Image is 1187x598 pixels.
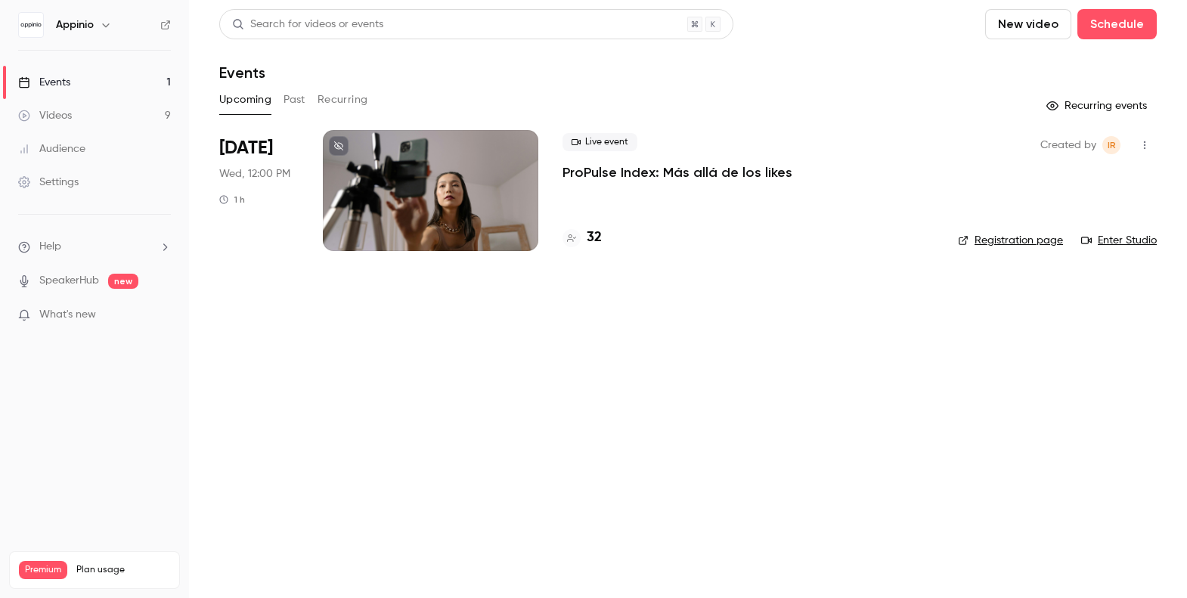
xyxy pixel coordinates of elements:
span: Created by [1040,136,1096,154]
button: Upcoming [219,88,271,112]
img: Appinio [19,13,43,37]
span: Plan usage [76,564,170,576]
span: [DATE] [219,136,273,160]
div: Videos [18,108,72,123]
div: Sep 17 Wed, 12:00 PM (Europe/Madrid) [219,130,299,251]
div: Search for videos or events [232,17,383,33]
li: help-dropdown-opener [18,239,171,255]
div: Audience [18,141,85,156]
button: Schedule [1077,9,1157,39]
h1: Events [219,64,265,82]
a: Registration page [958,233,1063,248]
div: 1 h [219,194,245,206]
span: What's new [39,307,96,323]
button: Recurring events [1040,94,1157,118]
h6: Appinio [56,17,94,33]
a: ProPulse Index: Más allá de los likes [563,163,792,181]
button: Recurring [318,88,368,112]
div: Settings [18,175,79,190]
span: Live event [563,133,637,151]
span: Premium [19,561,67,579]
span: Isabella Rentería Berrospe [1102,136,1120,154]
a: 32 [563,228,602,248]
a: SpeakerHub [39,273,99,289]
span: Help [39,239,61,255]
button: New video [985,9,1071,39]
span: IR [1108,136,1116,154]
span: Wed, 12:00 PM [219,166,290,181]
span: new [108,274,138,289]
div: Events [18,75,70,90]
h4: 32 [587,228,602,248]
a: Enter Studio [1081,233,1157,248]
iframe: Noticeable Trigger [153,308,171,322]
button: Past [284,88,305,112]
